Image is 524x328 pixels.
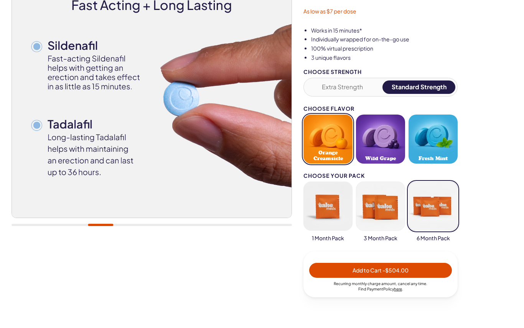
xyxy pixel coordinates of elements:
span: 3 Month Pack [364,235,397,242]
div: Choose Strength [303,69,458,75]
button: Add to Cart -$504.00 [309,263,452,278]
span: - $504.00 [382,267,409,274]
li: Works in 15 minutes* [311,27,512,34]
span: 6 Month Pack [417,235,450,242]
li: Individually wrapped for on-the-go use [311,36,512,43]
li: 100% virtual prescription [311,45,512,52]
span: Find Payment [358,287,383,291]
li: 3 unique flavors [311,54,512,62]
a: here [394,287,402,291]
span: Wild Grape [365,156,396,161]
span: Orange Creamsicle [306,150,350,161]
button: Extra Strength [306,80,379,94]
p: As low as $7 per dose [303,8,512,15]
span: 1 Month Pack [312,235,344,242]
span: Add to Cart [353,267,409,274]
div: Choose Flavor [303,106,458,112]
span: Fresh Mint [419,156,448,161]
div: Choose your pack [303,173,458,179]
button: Standard Strength [382,80,456,94]
div: Recurring monthly charge amount , cancel any time. Policy . [309,281,452,292]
